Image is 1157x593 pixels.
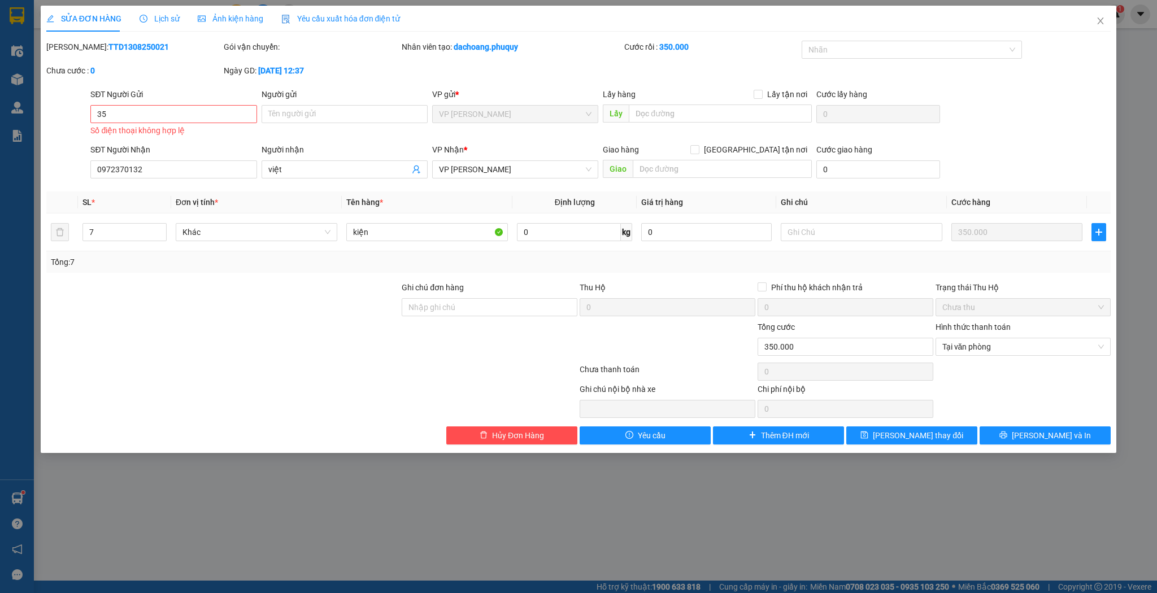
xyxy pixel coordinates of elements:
[641,198,683,207] span: Giá trị hàng
[51,256,447,268] div: Tổng: 7
[492,429,544,442] span: Hủy Đơn Hàng
[758,322,795,332] span: Tổng cước
[258,66,304,75] b: [DATE] 12:37
[432,145,464,154] span: VP Nhận
[758,383,933,400] div: Chi phí nội bộ
[816,160,940,178] input: Cước giao hàng
[439,106,591,123] span: VP Trần Thủ Độ
[140,15,147,23] span: clock-circle
[699,143,812,156] span: [GEOGRAPHIC_DATA] tận nơi
[108,42,169,51] b: TTD1308250021
[629,104,812,123] input: Dọc đường
[1085,6,1116,37] button: Close
[951,198,990,207] span: Cước hàng
[761,429,809,442] span: Thêm ĐH mới
[603,145,639,154] span: Giao hàng
[480,431,488,440] span: delete
[816,145,872,154] label: Cước giao hàng
[816,105,940,123] input: Cước lấy hàng
[262,88,428,101] div: Người gửi
[51,223,69,241] button: delete
[198,15,206,23] span: picture
[1096,16,1105,25] span: close
[176,198,218,207] span: Đơn vị tính
[603,90,636,99] span: Lấy hàng
[1091,223,1107,241] button: plus
[90,143,256,156] div: SĐT Người Nhận
[262,143,428,156] div: Người nhận
[412,165,421,174] span: user-add
[633,160,812,178] input: Dọc đường
[140,14,180,23] span: Lịch sử
[432,88,598,101] div: VP gửi
[873,429,963,442] span: [PERSON_NAME] thay đổi
[281,14,401,23] span: Yêu cầu xuất hóa đơn điện tử
[90,66,95,75] b: 0
[402,41,621,53] div: Nhân viên tạo:
[625,431,633,440] span: exclamation-circle
[281,15,290,24] img: icon
[46,14,121,23] span: SỬA ĐƠN HÀNG
[198,14,263,23] span: Ảnh kiện hàng
[767,281,867,294] span: Phí thu hộ khách nhận trả
[439,161,591,178] span: VP Hà Huy Tập
[555,198,595,207] span: Định lượng
[90,124,256,137] div: Số điện thoại không hợp lệ
[776,191,947,213] th: Ghi chú
[182,224,330,241] span: Khác
[980,426,1111,444] button: printer[PERSON_NAME] và In
[454,42,518,51] b: dachoang.phuquy
[942,338,1104,355] span: Tại văn phòng
[951,223,1082,241] input: 0
[224,64,399,77] div: Ngày GD:
[580,426,711,444] button: exclamation-circleYêu cầu
[446,426,577,444] button: deleteHủy Đơn Hàng
[603,104,629,123] span: Lấy
[1012,429,1091,442] span: [PERSON_NAME] và In
[816,90,867,99] label: Cước lấy hàng
[621,223,632,241] span: kg
[781,223,942,241] input: Ghi Chú
[603,160,633,178] span: Giao
[578,363,756,383] div: Chưa thanh toán
[713,426,844,444] button: plusThêm ĐH mới
[224,41,399,53] div: Gói vận chuyển:
[346,198,383,207] span: Tên hàng
[638,429,666,442] span: Yêu cầu
[860,431,868,440] span: save
[402,298,577,316] input: Ghi chú đơn hàng
[999,431,1007,440] span: printer
[936,281,1111,294] div: Trạng thái Thu Hộ
[46,15,54,23] span: edit
[659,42,689,51] b: 350.000
[763,88,812,101] span: Lấy tận nơi
[846,426,977,444] button: save[PERSON_NAME] thay đổi
[346,223,508,241] input: VD: Bàn, Ghế
[624,41,800,53] div: Cước rồi :
[46,41,222,53] div: [PERSON_NAME]:
[82,198,92,207] span: SL
[580,383,755,400] div: Ghi chú nội bộ nhà xe
[749,431,756,440] span: plus
[90,88,256,101] div: SĐT Người Gửi
[1092,228,1106,237] span: plus
[936,322,1011,332] label: Hình thức thanh toán
[942,299,1104,316] span: Chưa thu
[402,283,464,292] label: Ghi chú đơn hàng
[580,283,606,292] span: Thu Hộ
[46,64,222,77] div: Chưa cước :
